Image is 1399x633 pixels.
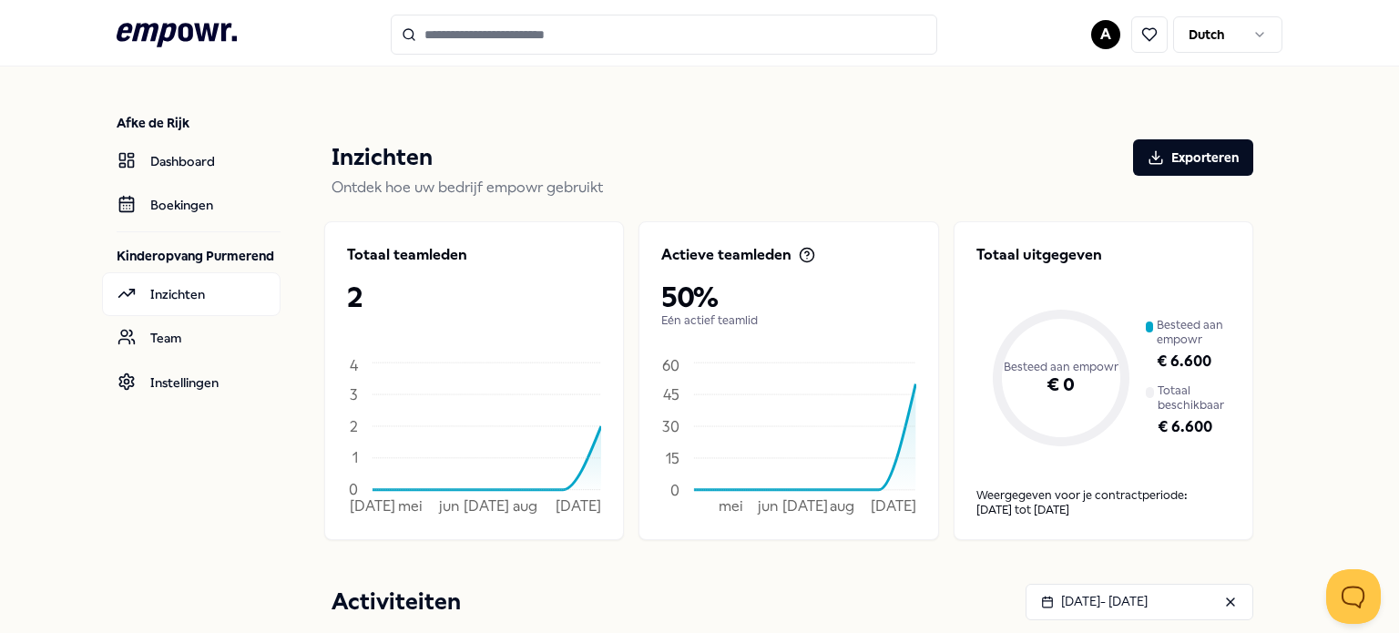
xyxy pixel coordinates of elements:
p: Totaal uitgegeven [976,244,1231,266]
tspan: aug [830,497,854,515]
tspan: 1 [352,449,358,466]
tspan: [DATE] [350,497,395,515]
tspan: 4 [350,356,359,373]
p: Actieve teamleden [661,244,791,266]
div: € 0 [976,324,1146,446]
p: Totaal teamleden [347,244,467,266]
a: Dashboard [102,139,281,183]
a: Inzichten [102,272,281,316]
tspan: 45 [663,385,679,403]
p: Ontdek hoe uw bedrijf empowr gebruikt [332,176,1253,199]
p: Afke de Rijk [117,114,281,132]
tspan: mei [719,497,743,515]
tspan: 0 [349,481,358,498]
a: Team [102,316,281,360]
div: [DATE] tot [DATE] [976,503,1231,517]
iframe: Help Scout Beacon - Open [1326,569,1381,624]
tspan: 60 [662,356,679,373]
tspan: 3 [350,385,358,403]
button: A [1091,20,1120,49]
p: 2 [347,281,601,313]
p: Kinderopvang Purmerend [117,247,281,265]
tspan: [DATE] [782,497,828,515]
p: Besteed aan empowr [1157,318,1231,347]
tspan: 30 [662,417,679,434]
input: Search for products, categories or subcategories [391,15,937,55]
a: Boekingen [102,183,281,227]
tspan: 0 [670,481,679,498]
p: 50% [661,281,915,313]
tspan: [DATE] [871,497,916,515]
div: [DATE] - [DATE] [1041,591,1148,611]
tspan: 15 [666,449,679,466]
tspan: mei [398,497,423,515]
p: Weergegeven voor je contractperiode: [976,488,1231,503]
tspan: 2 [350,417,358,434]
button: Exporteren [1133,139,1253,176]
p: Activiteiten [332,584,461,620]
p: Totaal beschikbaar [1158,383,1231,413]
p: Inzichten [332,139,433,176]
a: Instellingen [102,361,281,404]
p: Eén actief teamlid [661,313,915,328]
tspan: jun [438,497,459,515]
tspan: [DATE] [465,497,510,515]
tspan: aug [513,497,537,515]
p: € 6.600 [1158,416,1231,438]
p: € 6.600 [1157,351,1231,373]
tspan: jun [757,497,778,515]
tspan: [DATE] [557,497,602,515]
button: [DATE]- [DATE] [1026,584,1253,620]
div: Besteed aan empowr [976,288,1146,446]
